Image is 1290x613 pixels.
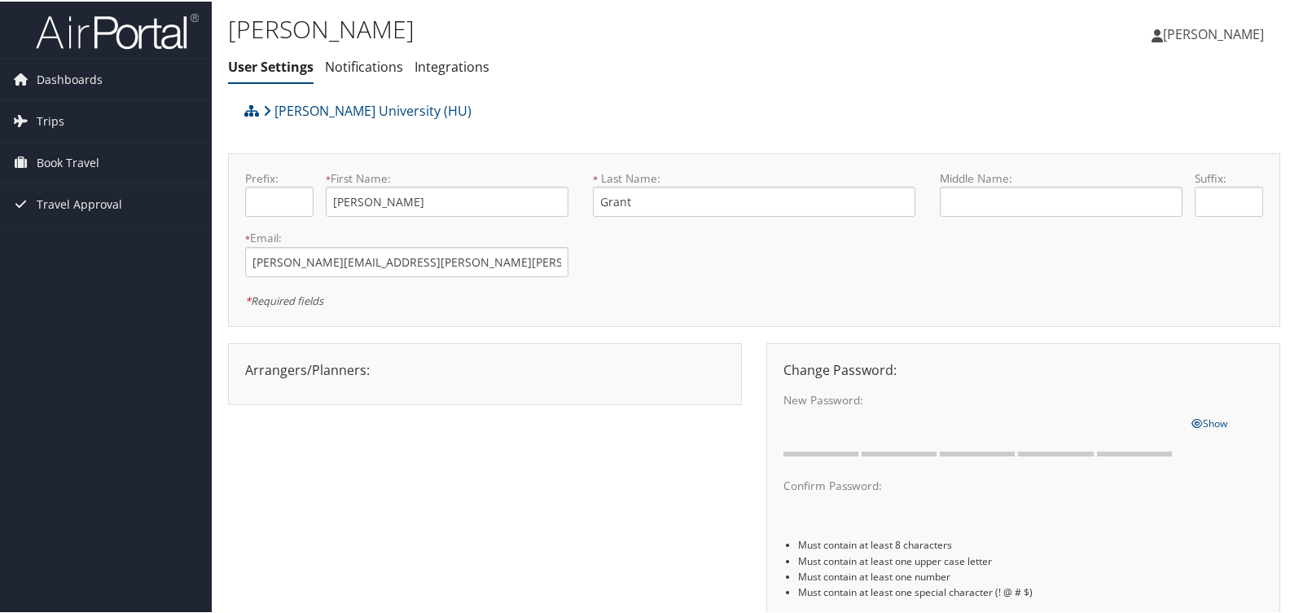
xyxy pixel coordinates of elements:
[798,536,1263,551] li: Must contain at least 8 characters
[798,552,1263,567] li: Must contain at least one upper case letter
[783,476,1179,492] label: Confirm Password:
[36,11,199,49] img: airportal-logo.png
[228,11,929,45] h1: [PERSON_NAME]
[325,56,403,74] a: Notifications
[326,169,568,185] label: First Name:
[415,56,489,74] a: Integrations
[1195,169,1263,185] label: Suffix:
[37,99,64,140] span: Trips
[245,292,323,306] em: Required fields
[37,183,122,223] span: Travel Approval
[263,93,472,126] a: [PERSON_NAME] University (HU)
[228,56,314,74] a: User Settings
[37,141,99,182] span: Book Travel
[798,567,1263,583] li: Must contain at least one number
[783,390,1179,407] label: New Password:
[798,583,1263,598] li: Must contain at least one special character (! @ # $)
[940,169,1182,185] label: Middle Name:
[1191,415,1227,429] span: Show
[245,169,314,185] label: Prefix:
[1163,24,1264,42] span: [PERSON_NAME]
[1152,8,1280,57] a: [PERSON_NAME]
[37,58,103,99] span: Dashboards
[1191,412,1227,430] a: Show
[771,359,1275,378] div: Change Password:
[233,359,737,378] div: Arrangers/Planners:
[593,169,916,185] label: Last Name:
[245,228,568,245] label: Email:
